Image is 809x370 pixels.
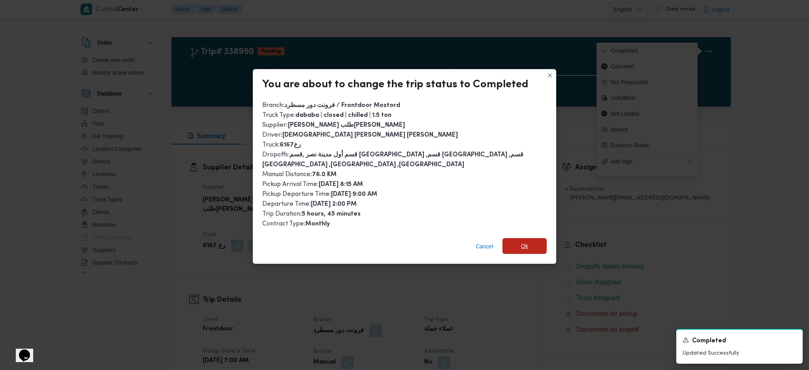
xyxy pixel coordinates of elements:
[305,221,330,227] b: Monthly
[284,103,400,109] b: فرونت دور مسطرد / Frontdoor Mostord
[331,192,377,197] b: [DATE] 9:00 AM
[262,79,528,91] div: You are about to change the trip status to Completed
[262,181,363,188] span: Pickup Arrival Time :
[262,152,523,168] b: قسم أول مدينة نصر ,قسم [GEOGRAPHIC_DATA] ,قسم [GEOGRAPHIC_DATA] ,قسم [GEOGRAPHIC_DATA] ,[GEOGRAPH...
[295,113,391,118] b: dababa | closed | chilled | 1.5 ton
[8,338,33,362] iframe: chat widget
[262,112,391,118] span: Truck Type :
[262,221,330,227] span: Contract Type :
[521,241,528,251] span: Ok
[692,336,726,346] span: Completed
[262,132,458,138] span: Driver :
[545,71,555,80] button: Closes this modal window
[262,201,357,207] span: Departure Time :
[302,211,361,217] b: 5 hours, 45 minutes
[262,102,400,109] span: Branch :
[319,182,363,188] b: [DATE] 8:15 AM
[476,242,493,251] span: Cancel
[282,132,458,138] b: [DEMOGRAPHIC_DATA] [PERSON_NAME] [PERSON_NAME]
[262,171,337,178] span: Manual Distance :
[262,152,523,168] span: Dropoffs :
[312,172,337,178] b: 76.0 KM
[262,211,361,217] span: Trip Duration :
[288,122,405,128] b: [PERSON_NAME] طلب[PERSON_NAME]
[472,239,496,254] button: Cancel
[683,349,796,357] p: Updated Successfully
[280,142,301,148] b: رع6167
[262,191,377,197] span: Pickup Departure Time :
[311,201,357,207] b: [DATE] 2:00 PM
[262,122,405,128] span: Supplier :
[683,336,796,346] div: Notification
[502,238,547,254] button: Ok
[262,142,301,148] span: Truck :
